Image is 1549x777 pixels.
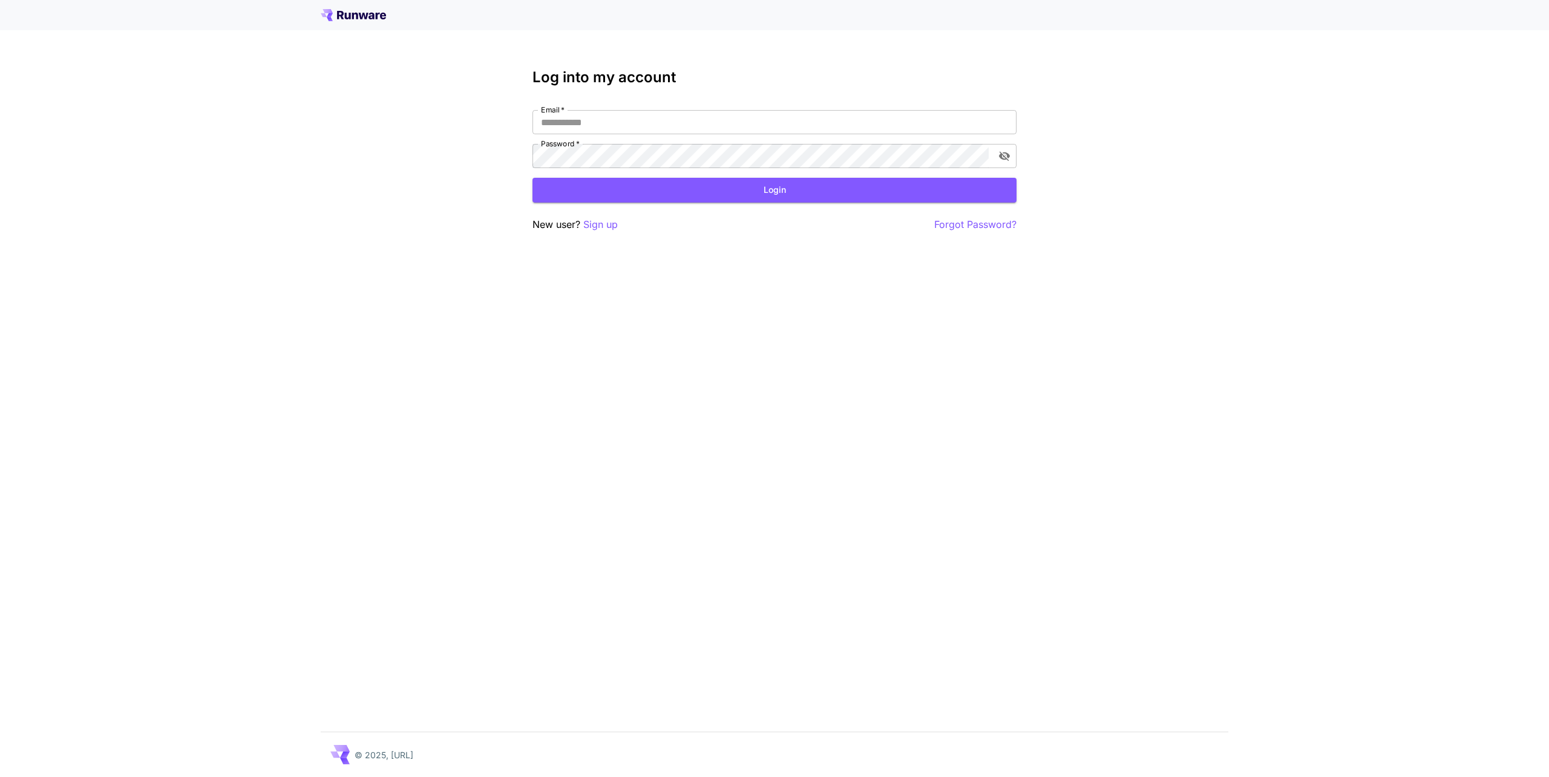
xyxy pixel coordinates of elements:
[541,105,565,115] label: Email
[583,217,618,232] button: Sign up
[541,138,580,149] label: Password
[532,217,618,232] p: New user?
[355,749,413,761] p: © 2025, [URL]
[532,69,1017,86] h3: Log into my account
[532,178,1017,203] button: Login
[934,217,1017,232] button: Forgot Password?
[994,145,1015,167] button: toggle password visibility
